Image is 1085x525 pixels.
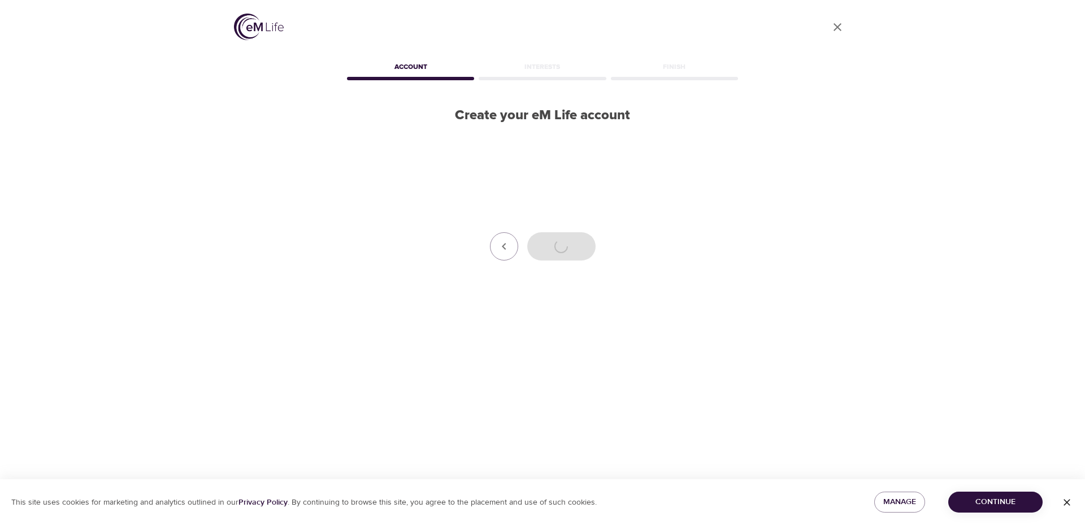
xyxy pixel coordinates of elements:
[824,14,851,41] a: close
[957,495,1034,509] span: Continue
[238,497,288,507] a: Privacy Policy
[345,107,740,124] h2: Create your eM Life account
[874,492,925,513] button: Manage
[234,14,284,40] img: logo
[883,495,916,509] span: Manage
[948,492,1043,513] button: Continue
